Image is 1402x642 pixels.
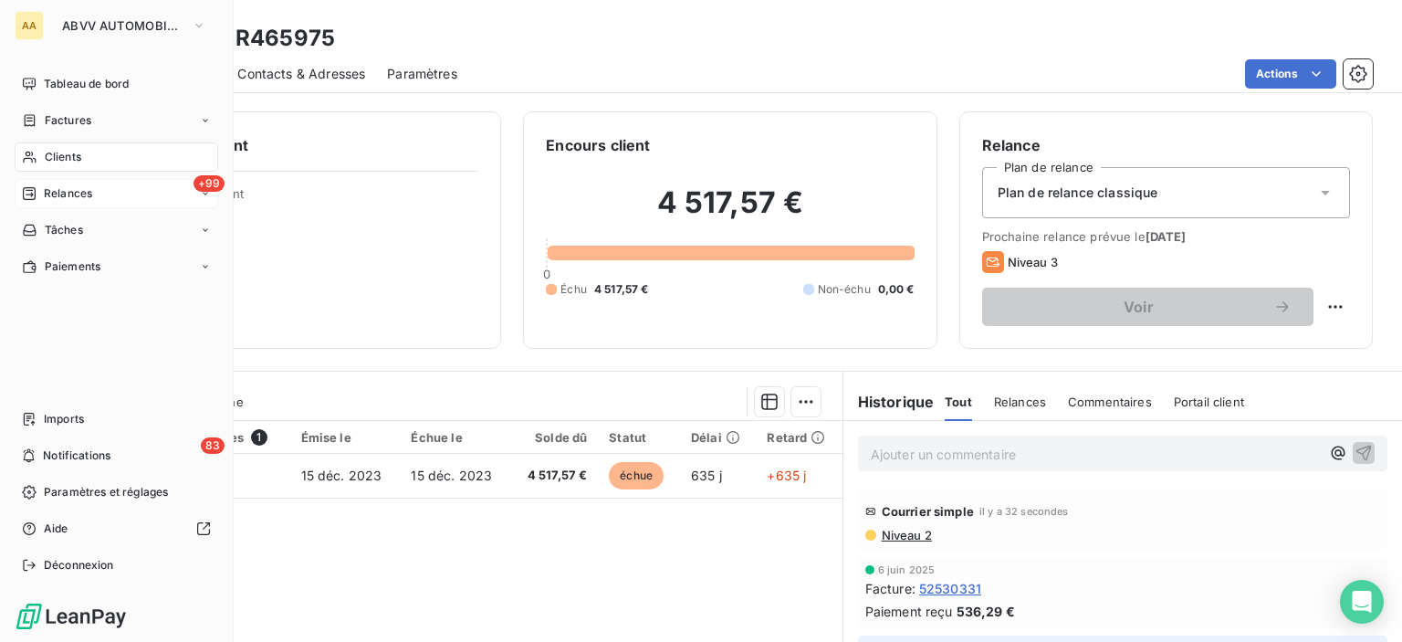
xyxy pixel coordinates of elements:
div: Émise le [301,430,390,445]
div: Délai [691,430,745,445]
span: Paramètres [387,65,457,83]
span: Tâches [45,222,83,238]
span: 0,00 € [878,281,915,298]
h6: Historique [843,391,935,413]
span: Niveau 2 [880,528,932,542]
span: 52530331 [919,579,981,598]
span: Paiement reçu [865,602,953,621]
div: Retard [767,430,831,445]
span: Notifications [43,447,110,464]
div: AA [15,11,44,40]
span: Déconnexion [44,557,114,574]
span: Contacts & Adresses [237,65,365,83]
div: Solde dû [521,430,587,445]
h3: AMA - R465975 [161,22,335,55]
button: Actions [1245,59,1336,89]
span: Clients [45,149,81,165]
span: +99 [194,175,225,192]
span: Plan de relance classique [998,184,1158,202]
span: Paiements [45,258,100,275]
span: Relances [994,395,1046,409]
span: Factures [45,112,91,129]
div: Open Intercom Messenger [1340,580,1384,624]
span: 83 [201,437,225,454]
span: Aide [44,521,68,537]
span: Tout [945,395,972,409]
span: Imports [44,411,84,427]
a: Aide [15,514,218,543]
span: Non-échu [818,281,871,298]
h6: Informations client [110,134,478,156]
h6: Encours client [546,134,650,156]
span: +635 j [767,468,806,483]
div: Échue le [411,430,499,445]
span: Échu [560,281,587,298]
span: Voir [1004,300,1273,314]
button: Voir [982,288,1313,326]
span: 4 517,57 € [594,281,649,298]
span: Prochaine relance prévue le [982,229,1350,244]
span: Paramètres et réglages [44,484,168,500]
span: 4 517,57 € [521,467,587,485]
h2: 4 517,57 € [546,184,914,239]
span: 536,29 € [957,602,1015,621]
span: 1 [251,429,267,446]
span: Relances [44,185,92,202]
span: échue [609,462,664,489]
span: Portail client [1174,395,1244,409]
span: 0 [543,267,550,281]
span: Facture : [865,579,915,598]
span: 15 déc. 2023 [301,468,382,483]
span: ABVV AUTOMOBILES [62,18,184,33]
span: Niveau 3 [1008,255,1058,269]
span: Propriétés Client [147,186,478,212]
span: 15 déc. 2023 [411,468,492,483]
img: Logo LeanPay [15,602,128,631]
span: 635 j [691,468,722,483]
span: il y a 32 secondes [979,506,1069,517]
span: 6 juin 2025 [878,564,936,575]
h6: Relance [982,134,1350,156]
span: Tableau de bord [44,76,129,92]
span: Commentaires [1068,395,1152,409]
div: Statut [609,430,669,445]
span: Courrier simple [882,504,974,519]
span: [DATE] [1146,229,1187,244]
